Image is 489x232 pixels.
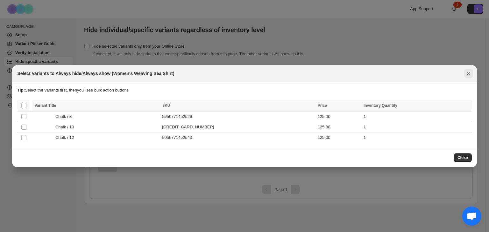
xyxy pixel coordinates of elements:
span: Inventory Quantity [364,103,397,108]
span: Close [457,155,468,160]
td: 1 [362,132,472,143]
td: 5056771452543 [160,132,315,143]
td: 125.00 [316,132,362,143]
span: Chalk / 8 [55,113,75,120]
span: Price [318,103,327,108]
p: Select the variants first, then you'll see bulk action buttons [17,87,471,93]
span: Chalk / 12 [55,134,77,141]
button: Close [464,69,473,78]
td: 125.00 [316,122,362,132]
span: SKU [162,103,170,108]
td: 125.00 [316,111,362,122]
h2: Select Variants to Always hide/Always show (Women's Weaving Sea Shirt) [17,70,174,77]
span: Chalk / 10 [55,124,77,130]
td: 5056771452529 [160,111,315,122]
strong: Tip: [17,88,25,92]
a: Open chat [462,207,481,226]
td: [CREDIT_CARD_NUMBER] [160,122,315,132]
td: 1 [362,122,472,132]
span: Variant Title [34,103,56,108]
td: 1 [362,111,472,122]
button: Close [454,153,472,162]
